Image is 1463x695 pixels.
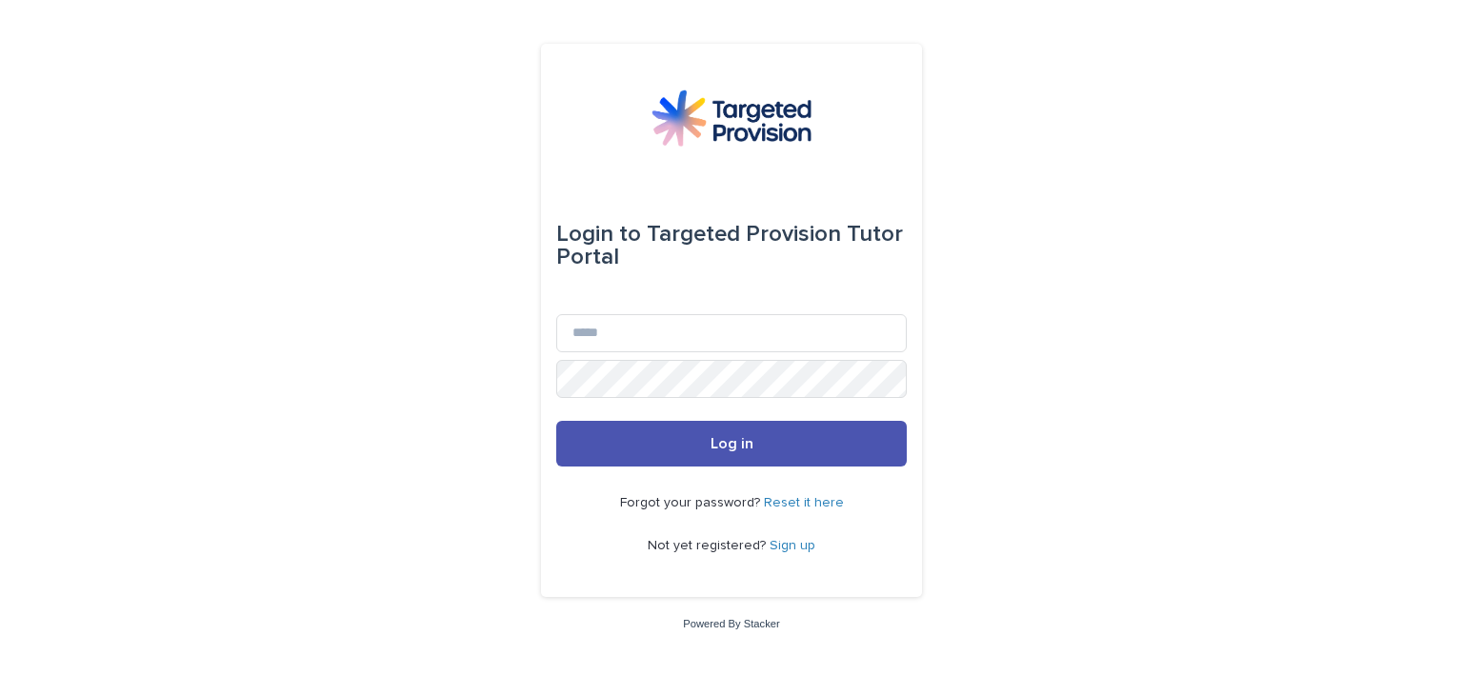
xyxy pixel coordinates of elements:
a: Powered By Stacker [683,618,779,629]
a: Reset it here [764,496,844,509]
span: Log in [711,436,753,451]
span: Login to [556,223,641,246]
button: Log in [556,421,907,467]
span: Forgot your password? [620,496,764,509]
img: M5nRWzHhSzIhMunXDL62 [651,89,812,147]
span: Not yet registered? [648,539,770,552]
a: Sign up [770,539,815,552]
div: Targeted Provision Tutor Portal [556,208,907,284]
